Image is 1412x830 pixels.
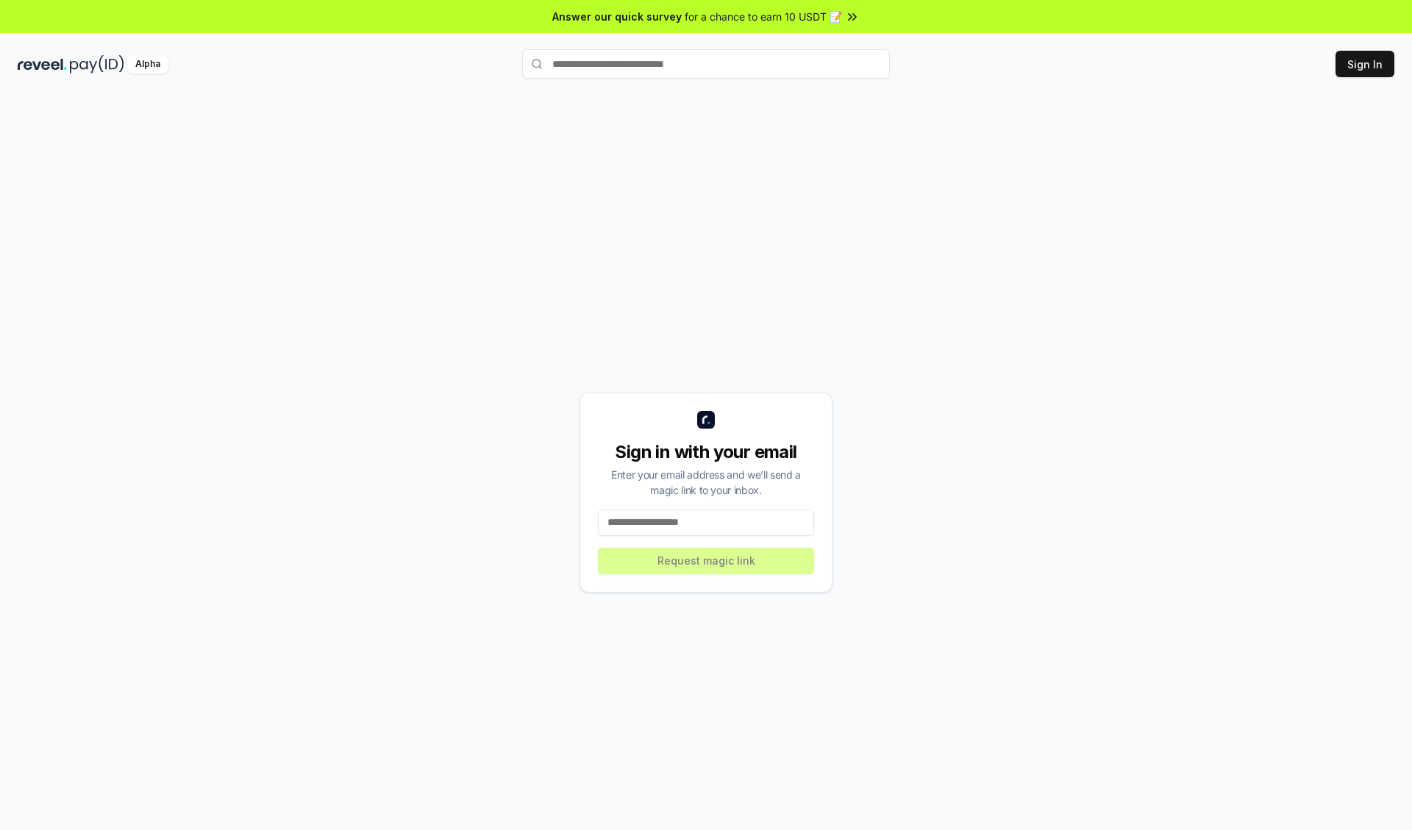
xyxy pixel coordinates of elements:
div: Enter your email address and we’ll send a magic link to your inbox. [598,467,814,498]
img: reveel_dark [18,55,67,74]
div: Sign in with your email [598,440,814,464]
img: logo_small [697,411,715,429]
button: Sign In [1336,51,1394,77]
span: for a chance to earn 10 USDT 📝 [685,9,842,24]
img: pay_id [70,55,124,74]
div: Alpha [127,55,168,74]
span: Answer our quick survey [552,9,682,24]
